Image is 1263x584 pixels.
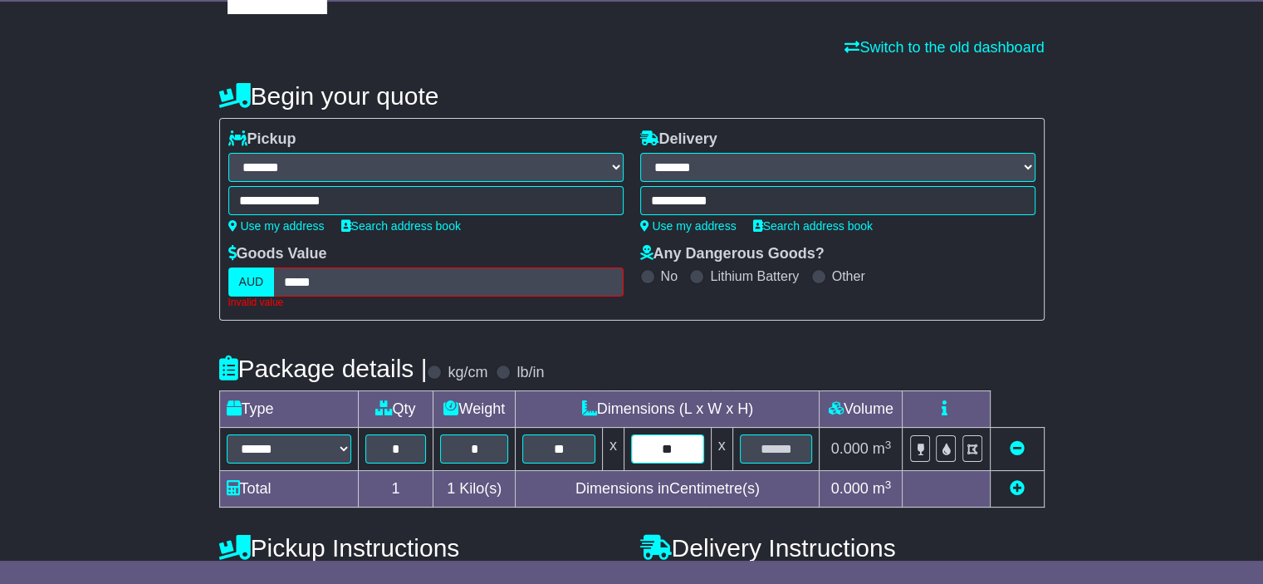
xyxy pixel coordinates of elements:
[753,219,873,233] a: Search address book
[516,364,544,382] label: lb/in
[358,391,433,428] td: Qty
[358,471,433,508] td: 1
[448,364,487,382] label: kg/cm
[516,471,820,508] td: Dimensions in Centimetre(s)
[219,391,358,428] td: Type
[820,391,903,428] td: Volume
[1010,440,1025,457] a: Remove this item
[640,534,1045,562] h4: Delivery Instructions
[1010,480,1025,497] a: Add new item
[228,267,275,297] label: AUD
[844,39,1044,56] a: Switch to the old dashboard
[219,471,358,508] td: Total
[219,355,428,382] h4: Package details |
[228,219,325,233] a: Use my address
[447,480,455,497] span: 1
[885,439,892,451] sup: 3
[885,478,892,491] sup: 3
[228,297,624,308] div: Invalid value
[219,82,1045,110] h4: Begin your quote
[433,471,516,508] td: Kilo(s)
[341,219,461,233] a: Search address book
[640,245,825,263] label: Any Dangerous Goods?
[710,268,799,284] label: Lithium Battery
[661,268,678,284] label: No
[602,428,624,471] td: x
[873,440,892,457] span: m
[228,245,327,263] label: Goods Value
[433,391,516,428] td: Weight
[831,480,869,497] span: 0.000
[219,534,624,562] h4: Pickup Instructions
[832,268,865,284] label: Other
[640,219,737,233] a: Use my address
[711,428,732,471] td: x
[228,130,296,149] label: Pickup
[873,480,892,497] span: m
[831,440,869,457] span: 0.000
[640,130,717,149] label: Delivery
[516,391,820,428] td: Dimensions (L x W x H)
